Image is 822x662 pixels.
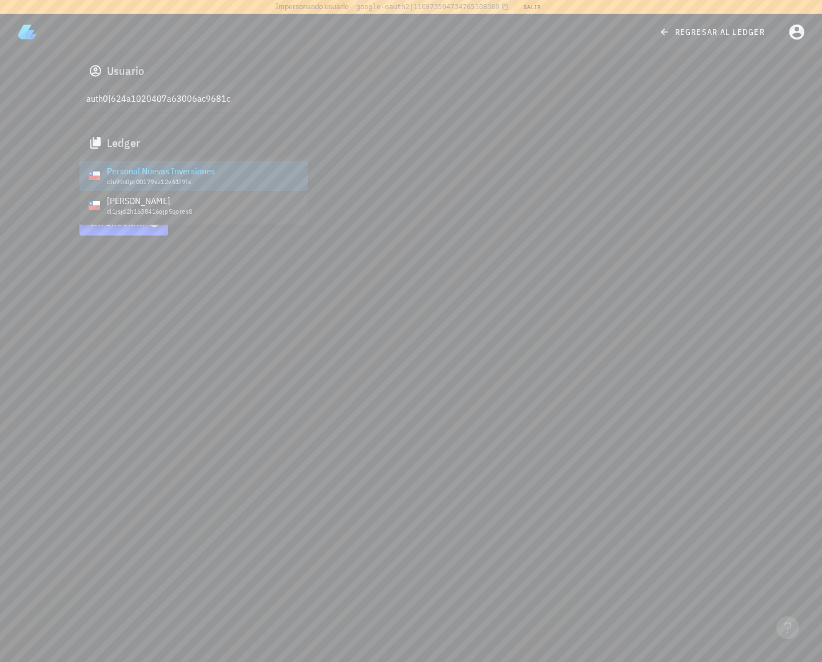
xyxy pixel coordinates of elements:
div: cl1jsjd2h1638416ojp5qores8 [107,208,299,216]
span: Usuario [107,62,145,80]
span: Impersonar [90,218,157,228]
span: Ledger [107,134,141,152]
div: Personal Nuevas Inversiones [107,166,299,177]
span: Impersonando usuario [276,1,349,13]
div: CLP-icon [89,170,100,182]
button: Salir [518,1,546,13]
img: LedgiFi [18,23,37,41]
a: regresar al ledger [652,22,774,42]
div: clu9tn0pr00179vz12v61f9fs [107,178,299,186]
span: regresar al ledger [661,27,765,37]
div: CLP-icon [89,200,100,211]
div: [PERSON_NAME] [107,196,299,206]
